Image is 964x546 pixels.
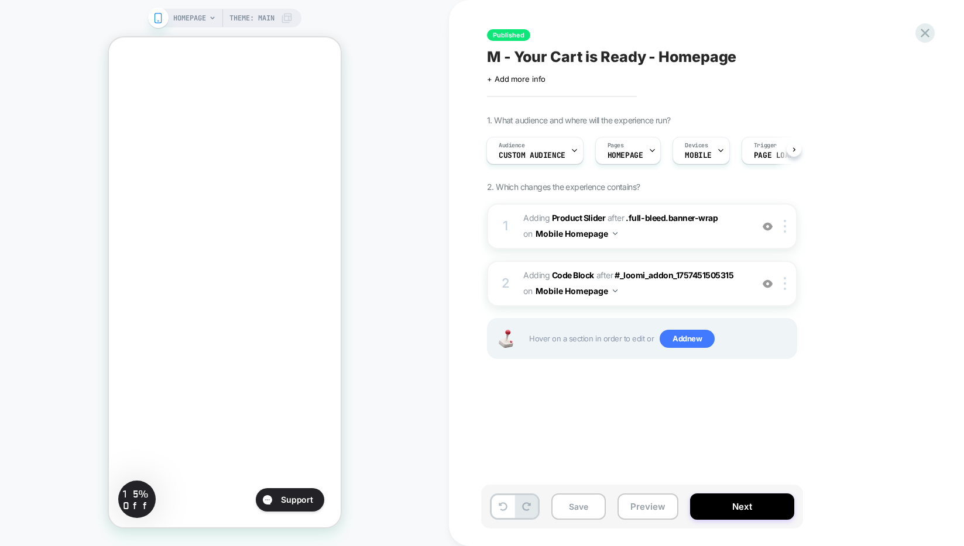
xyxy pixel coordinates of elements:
[552,213,605,223] b: Product Slider
[608,141,624,150] span: Pages
[754,141,777,150] span: Trigger
[685,151,711,160] span: MOBILE
[608,213,625,223] span: AFTER
[685,141,708,150] span: Devices
[690,493,794,520] button: Next
[551,493,606,520] button: Save
[487,74,546,84] span: + Add more info
[500,215,512,238] div: 1
[529,330,790,348] span: Hover on a section in order to edit or
[784,277,786,290] img: close
[487,29,530,41] span: Published
[173,9,206,27] span: HOMEPAGE
[626,213,718,223] span: .full-bleed.banner-wrap
[763,222,773,231] img: crossed eye
[494,330,517,348] img: Joystick
[523,284,532,298] span: on
[660,330,715,348] span: Add new
[617,493,678,520] button: Preview
[754,151,794,160] span: Page Load
[615,270,733,280] span: #_loomi_addon_1757451505315
[487,115,670,125] span: 1. What audience and where will the experience run?
[229,9,275,27] span: Theme: MAIN
[499,141,525,150] span: Audience
[523,213,605,223] span: Adding
[523,270,594,280] span: Adding
[763,279,773,289] img: crossed eye
[613,232,617,235] img: down arrow
[552,270,594,280] b: Code Block
[487,182,640,192] span: 2. Which changes the experience contains?
[141,447,220,478] iframe: Gorgias live chat messenger
[487,48,736,65] span: M - Your Cart is Ready - Homepage
[536,225,617,242] button: Mobile Homepage
[9,443,47,481] div: 15% Off
[523,226,532,241] span: on
[500,272,512,295] div: 2
[608,151,643,160] span: HOMEPAGE
[784,220,786,233] img: close
[596,270,613,280] span: AFTER
[613,289,617,292] img: down arrow
[499,151,565,160] span: Custom Audience
[14,448,44,475] span: 15% Off
[536,282,617,299] button: Mobile Homepage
